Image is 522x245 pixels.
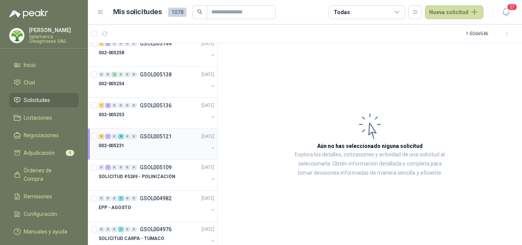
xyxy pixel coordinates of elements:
[499,5,513,19] button: 21
[113,6,162,18] h1: Mis solicitudes
[112,165,117,170] div: 0
[201,71,214,78] p: [DATE]
[131,72,137,77] div: 0
[112,227,117,232] div: 0
[99,70,216,94] a: 0 0 2 0 0 0 GSOL005138[DATE] 002-005254
[125,165,130,170] div: 0
[24,149,55,157] span: Adjudicación
[29,34,79,44] p: Salamanca Oleaginosas SAS
[140,134,172,139] p: GSOL005121
[334,8,350,16] div: Todas
[125,134,130,139] div: 0
[131,41,137,46] div: 0
[9,189,79,204] a: Remisiones
[118,103,124,108] div: 0
[24,96,50,104] span: Solicitudes
[99,196,104,201] div: 0
[105,134,111,139] div: 1
[425,5,483,19] button: Nueva solicitud
[99,41,104,46] div: 3
[9,75,79,90] a: Chat
[118,41,124,46] div: 0
[9,224,79,239] a: Manuales y ayuda
[201,133,214,140] p: [DATE]
[24,166,71,183] span: Órdenes de Compra
[131,103,137,108] div: 0
[24,78,35,87] span: Chat
[9,110,79,125] a: Licitaciones
[99,132,216,156] a: 3 1 0 8 0 0 GSOL005121[DATE] 002-005231
[125,41,130,46] div: 0
[9,93,79,107] a: Solicitudes
[201,40,214,47] p: [DATE]
[197,9,203,15] span: search
[317,142,423,150] h3: Aún no has seleccionado niguna solicitud
[105,41,111,46] div: 6
[9,163,79,186] a: Órdenes de Compra
[125,196,130,201] div: 0
[112,72,117,77] div: 2
[112,103,117,108] div: 0
[131,134,137,139] div: 0
[9,128,79,143] a: Negociaciones
[105,196,111,201] div: 0
[168,8,186,17] span: 1078
[24,61,36,69] span: Inicio
[99,134,104,139] div: 3
[10,28,24,43] img: Company Logo
[99,80,124,88] p: 002-005254
[99,72,104,77] div: 0
[24,192,52,201] span: Remisiones
[466,28,513,40] div: 1 - 50 de 546
[118,72,124,77] div: 0
[24,210,57,218] span: Configuración
[201,226,214,233] p: [DATE]
[125,227,130,232] div: 0
[118,227,124,232] div: 1
[118,196,124,201] div: 1
[99,173,175,180] p: SOLICITUD #5249 - POLINIZACIÓN
[99,101,216,125] a: 1 4 0 0 0 0 GSOL005136[DATE] 002-005253
[99,39,216,63] a: 3 6 0 0 0 0 GSOL005144[DATE] 002-005258
[99,227,104,232] div: 0
[118,165,124,170] div: 0
[112,196,117,201] div: 0
[99,235,164,242] p: SOLICITUD CARPA - TUMACO
[140,72,172,77] p: GSOL005138
[24,114,52,122] span: Licitaciones
[201,102,214,109] p: [DATE]
[118,134,124,139] div: 8
[140,41,172,46] p: GSOL005144
[99,204,131,211] p: EPP - AGOSTO
[99,103,104,108] div: 1
[99,142,124,149] p: 002-005231
[140,227,172,232] p: GSOL004976
[131,227,137,232] div: 0
[125,72,130,77] div: 0
[201,164,214,171] p: [DATE]
[105,72,111,77] div: 0
[105,227,111,232] div: 0
[9,58,79,72] a: Inicio
[507,3,517,11] span: 21
[105,165,111,170] div: 1
[9,146,79,160] a: Adjudicación4
[99,49,124,57] p: 002-005258
[105,103,111,108] div: 4
[131,165,137,170] div: 0
[112,41,117,46] div: 0
[131,196,137,201] div: 0
[9,9,48,18] img: Logo peakr
[140,103,172,108] p: GSOL005136
[140,165,172,170] p: GSOL005109
[201,195,214,202] p: [DATE]
[99,111,124,118] p: 002-005253
[112,134,117,139] div: 0
[99,194,216,218] a: 0 0 0 1 0 0 GSOL004982[DATE] EPP - AGOSTO
[9,207,79,221] a: Configuración
[140,196,172,201] p: GSOL004982
[24,227,67,236] span: Manuales y ayuda
[99,165,104,170] div: 0
[24,131,59,140] span: Negociaciones
[29,28,79,33] p: [PERSON_NAME]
